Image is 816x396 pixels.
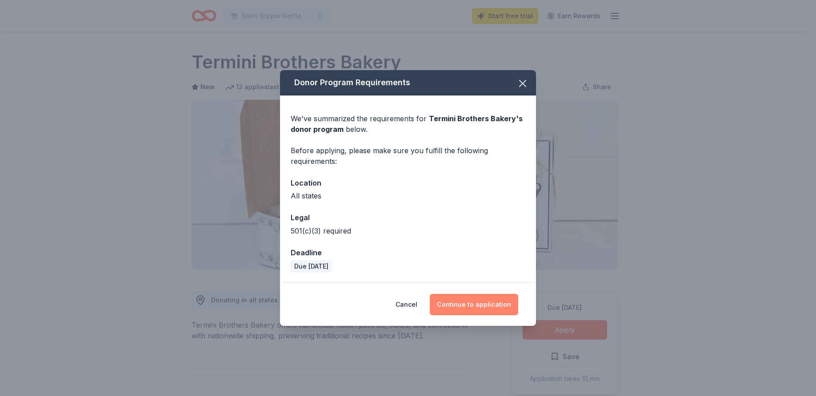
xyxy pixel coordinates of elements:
div: Donor Program Requirements [280,70,536,95]
div: Before applying, please make sure you fulfill the following requirements: [291,145,525,166]
button: Continue to application [430,294,518,315]
button: Cancel [396,294,417,315]
div: We've summarized the requirements for below. [291,113,525,135]
div: 501(c)(3) required [291,226,525,236]
div: All states [291,190,525,201]
div: Legal [291,212,525,223]
div: Location [291,177,525,189]
div: Deadline [291,247,525,258]
div: Due [DATE] [291,260,332,273]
